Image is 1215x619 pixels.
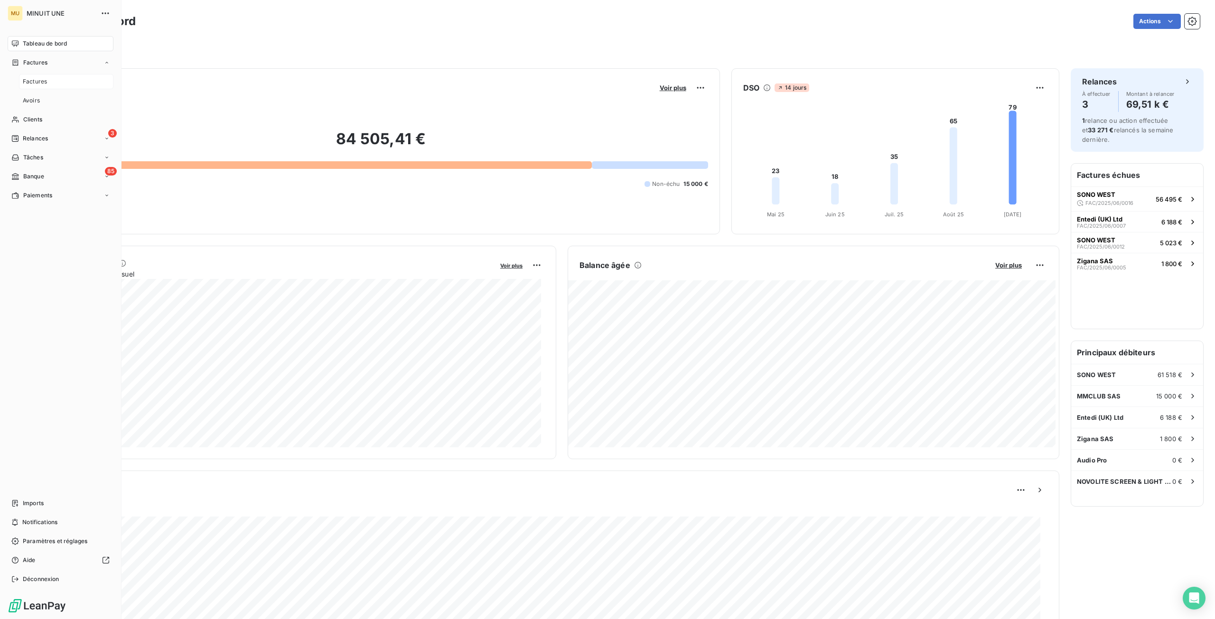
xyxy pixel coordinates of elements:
[1172,478,1182,485] span: 0 €
[1082,76,1117,87] h6: Relances
[23,39,67,48] span: Tableau de bord
[1183,587,1206,610] div: Open Intercom Messenger
[943,211,963,218] tspan: Août 25
[23,115,42,124] span: Clients
[657,83,689,92] button: Voir plus
[1077,265,1126,270] span: FAC/2025/06/0005
[1082,97,1111,112] h4: 3
[1077,191,1115,198] span: SONO WEST
[1077,257,1113,265] span: Zigana SAS
[1088,126,1113,134] span: 33 271 €
[1082,117,1173,143] span: relance ou action effectuée et relancés la semaine dernière.
[1126,91,1175,97] span: Montant à relancer
[23,77,47,86] span: Factures
[1071,211,1203,232] button: Entedi (UK) LtdFAC/2025/06/00076 188 €
[1156,195,1182,203] span: 56 495 €
[1077,236,1115,244] span: SONO WEST
[1160,414,1182,421] span: 6 188 €
[54,129,708,158] h2: 84 505,41 €
[23,172,44,181] span: Banque
[108,129,117,138] span: 3
[1161,218,1182,226] span: 6 188 €
[1071,232,1203,253] button: SONO WESTFAC/2025/06/00125 023 €
[579,259,630,271] h6: Balance âgée
[1160,239,1182,247] span: 5 023 €
[1082,91,1111,97] span: À effectuer
[885,211,904,218] tspan: Juil. 25
[23,556,36,564] span: Aide
[743,82,759,93] h6: DSO
[1071,253,1203,274] button: Zigana SASFAC/2025/06/00051 800 €
[8,6,23,21] div: MU
[660,84,686,92] span: Voir plus
[23,537,87,545] span: Paramètres et réglages
[1161,260,1182,268] span: 1 800 €
[105,167,117,176] span: 85
[23,153,43,162] span: Tâches
[767,211,785,218] tspan: Mai 25
[1077,392,1121,400] span: MMCLUB SAS
[497,261,525,269] button: Voir plus
[27,9,95,17] span: MINUIT UNE
[1082,117,1085,124] span: 1
[23,575,59,583] span: Déconnexion
[1077,371,1116,379] span: SONO WEST
[23,134,48,143] span: Relances
[995,261,1022,269] span: Voir plus
[652,180,680,188] span: Non-échu
[1085,200,1133,206] span: FAC/2025/06/0016
[1077,244,1125,249] span: FAC/2025/06/0012
[1172,456,1182,464] span: 0 €
[1077,215,1122,223] span: Entedi (UK) Ltd
[8,553,113,568] a: Aide
[1071,341,1203,364] h6: Principaux débiteurs
[1077,414,1123,421] span: Entedi (UK) Ltd
[23,499,44,508] span: Imports
[23,96,40,105] span: Avoirs
[992,261,1025,269] button: Voir plus
[1077,223,1126,229] span: FAC/2025/06/0007
[54,269,494,279] span: Chiffre d'affaires mensuel
[23,58,47,67] span: Factures
[1003,211,1021,218] tspan: [DATE]
[1071,164,1203,186] h6: Factures échues
[1156,392,1182,400] span: 15 000 €
[22,518,57,527] span: Notifications
[1133,14,1181,29] button: Actions
[683,180,708,188] span: 15 000 €
[1077,478,1172,485] span: NOVOLITE SCREEN & LIGHT SAC
[500,262,523,269] span: Voir plus
[1160,435,1182,443] span: 1 800 €
[825,211,844,218] tspan: Juin 25
[775,83,809,92] span: 14 jours
[1158,371,1182,379] span: 61 518 €
[1071,186,1203,211] button: SONO WESTFAC/2025/06/001656 495 €
[8,598,66,613] img: Logo LeanPay
[1077,456,1107,464] span: Audio Pro
[23,191,52,200] span: Paiements
[1126,97,1175,112] h4: 69,51 k €
[1077,435,1114,443] span: Zigana SAS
